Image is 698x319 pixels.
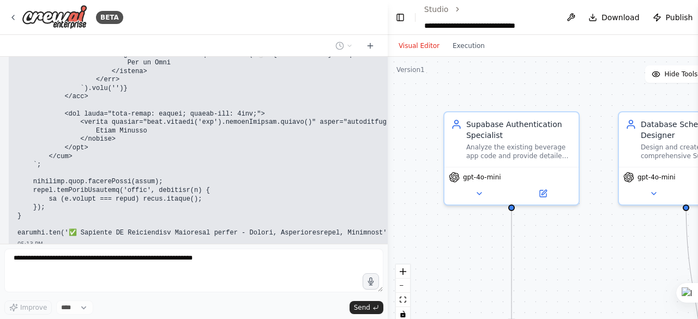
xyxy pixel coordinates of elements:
[443,111,580,206] div: Supabase Authentication SpecialistAnalyze the existing beverage app code and provide detailed imp...
[424,4,553,31] nav: breadcrumb
[96,11,123,24] div: BETA
[396,279,410,293] button: zoom out
[350,301,383,314] button: Send
[466,143,572,160] div: Analyze the existing beverage app code and provide detailed implementation guidance for integrati...
[354,303,370,312] span: Send
[20,303,47,312] span: Improve
[4,300,52,315] button: Improve
[666,12,693,23] span: Publish
[446,39,491,52] button: Execution
[396,65,425,74] div: Version 1
[363,273,379,290] button: Click to speak your automation idea
[513,187,574,200] button: Open in side panel
[601,12,640,23] span: Download
[463,173,501,182] span: gpt-4o-mini
[394,10,406,25] button: Hide left sidebar
[637,173,676,182] span: gpt-4o-mini
[424,5,449,14] a: Studio
[648,8,697,27] button: Publish
[392,39,446,52] button: Visual Editor
[396,264,410,279] button: zoom in
[584,8,644,27] button: Download
[362,39,379,52] button: Start a new chat
[466,119,572,141] div: Supabase Authentication Specialist
[396,293,410,307] button: fit view
[22,5,87,29] img: Logo
[331,39,357,52] button: Switch to previous chat
[665,70,698,79] span: Hide Tools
